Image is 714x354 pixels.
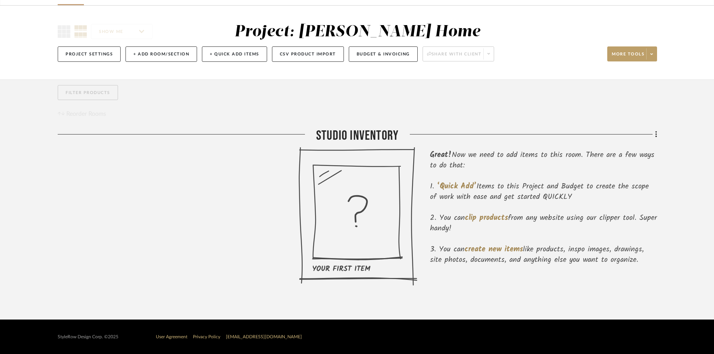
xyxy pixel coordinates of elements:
span: More tools [612,51,644,63]
button: Share with client [423,46,494,61]
span: Share with client [427,51,482,63]
span: Items to this Project and Budget to create the scope of work with ease and get started QUICKLY [430,181,649,203]
span: Great! [430,149,452,161]
button: CSV Product Import [272,46,344,62]
div: Project: [PERSON_NAME] Home [235,24,480,40]
a: [EMAIL_ADDRESS][DOMAIN_NAME] [226,335,302,339]
a: Privacy Policy [193,335,220,339]
button: Project Settings [58,46,121,62]
li: You can from any website using our clipper tool. Super handy! [430,213,657,234]
button: + Quick Add Items [202,46,267,62]
button: More tools [607,46,657,61]
button: + Add Room/Section [125,46,197,62]
span: Reorder Rooms [66,109,106,118]
a: User Agreement [156,335,187,339]
button: Budget & Invoicing [349,46,418,62]
span: ‘Quick Add’ [437,181,476,193]
div: Now we need to add items to this room. There are a few ways to do that: [430,150,657,171]
span: clip products [465,212,508,224]
button: Reorder Rooms [58,109,106,118]
button: Filter Products [58,85,118,100]
div: StyleRow Design Corp. ©2025 [58,334,118,340]
span: create new items [465,243,523,255]
li: You can like products, inspo images, drawings, site photos, documents, and anything else you want... [430,244,657,265]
